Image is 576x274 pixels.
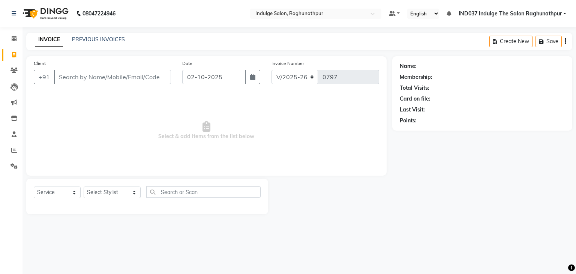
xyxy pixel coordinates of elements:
label: Invoice Number [271,60,304,67]
a: PREVIOUS INVOICES [72,36,125,43]
span: IND037 Indulge The Salon Raghunathpur [459,10,562,18]
img: logo [19,3,70,24]
button: Save [535,36,562,47]
label: Client [34,60,46,67]
div: Card on file: [400,95,430,103]
a: INVOICE [35,33,63,47]
button: Create New [489,36,532,47]
input: Search by Name/Mobile/Email/Code [54,70,171,84]
button: +91 [34,70,55,84]
span: Select & add items from the list below [34,93,379,168]
div: Points: [400,117,417,125]
div: Total Visits: [400,84,429,92]
div: Name: [400,62,417,70]
b: 08047224946 [82,3,115,24]
div: Membership: [400,73,432,81]
input: Search or Scan [146,186,261,198]
div: Last Visit: [400,106,425,114]
label: Date [182,60,192,67]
